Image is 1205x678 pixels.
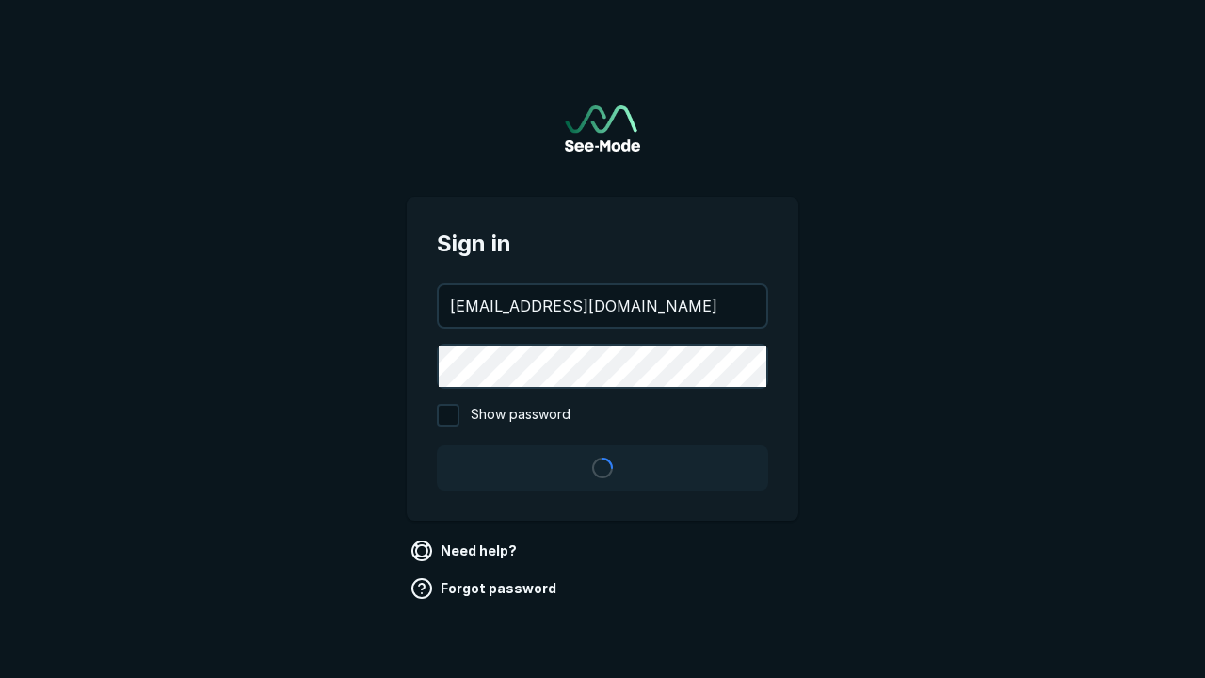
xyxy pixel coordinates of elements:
a: Need help? [407,536,524,566]
input: your@email.com [439,285,766,327]
span: Sign in [437,227,768,261]
a: Forgot password [407,573,564,604]
img: See-Mode Logo [565,105,640,152]
a: Go to sign in [565,105,640,152]
span: Show password [471,404,570,427]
